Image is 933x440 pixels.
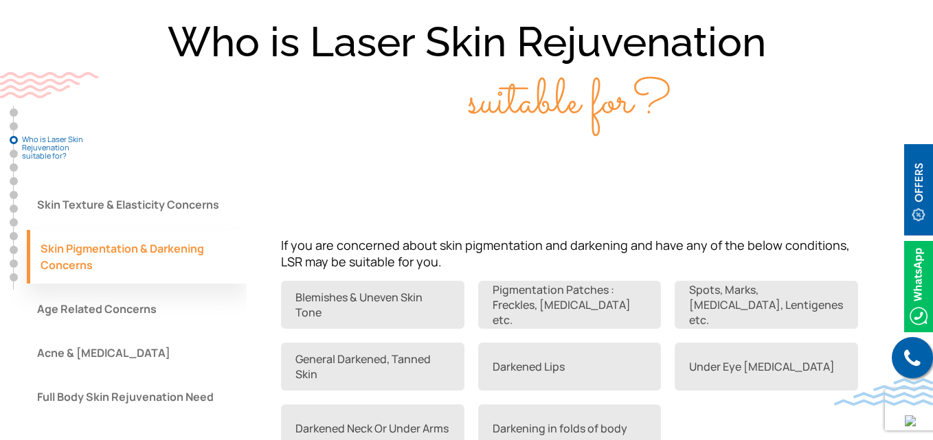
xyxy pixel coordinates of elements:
div: Who is Laser Skin Rejuvenation [27,14,906,131]
span: If you are concerned about skin pigmentation and darkening and have any of the below conditions, ... [281,237,850,270]
img: bluewave [834,378,933,406]
a: Who is Laser Skin Rejuvenation suitable for? [10,136,18,144]
img: up-blue-arrow.svg [905,415,916,426]
a: Blemishes & Uneven Skin Tone [281,281,464,329]
a: Pigmentation Patches : Freckles, [MEDICAL_DATA] etc. [478,281,662,329]
span: suitable for? [262,67,671,139]
button: Full Body Skin Rejuvenation Need [27,378,247,415]
a: Spots, Marks, [MEDICAL_DATA], Lentigenes etc. [675,281,858,329]
a: Whatsappicon [904,277,933,292]
a: Under Eye [MEDICAL_DATA] [675,343,858,391]
span: Who is Laser Skin Rejuvenation suitable for? [22,135,91,160]
a: General Darkened, Tanned Skin [281,343,464,391]
a: Darkened Lips [478,343,662,391]
button: Skin Texture & Elasticity Concerns [27,186,247,223]
button: Skin Pigmentation & Darkening Concerns [27,230,247,283]
img: offerBt [904,144,933,235]
button: Acne & [MEDICAL_DATA] [27,334,247,371]
img: Whatsappicon [904,241,933,332]
button: Age Related Concerns [27,290,247,327]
